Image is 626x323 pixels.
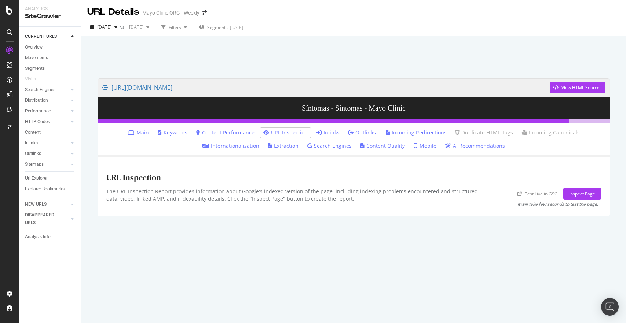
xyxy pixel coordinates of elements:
div: Segments [25,65,45,72]
a: Overview [25,43,76,51]
a: HTTP Codes [25,118,69,126]
button: Filters [158,21,190,33]
a: Extraction [268,142,299,150]
a: Search Engines [307,142,352,150]
button: Inspect Page [563,188,601,200]
a: Performance [25,107,69,115]
div: Visits [25,75,36,83]
a: Mobile [414,142,436,150]
div: Open Intercom Messenger [601,298,619,316]
a: Duplicate HTML Tags [455,129,513,136]
div: DISAPPEARED URLS [25,211,62,227]
div: NEW URLS [25,201,47,208]
div: Url Explorer [25,175,48,182]
div: [DATE] [230,24,243,30]
div: Analysis Info [25,233,51,241]
div: Movements [25,54,48,62]
a: DISAPPEARED URLS [25,211,69,227]
div: Content [25,129,41,136]
span: vs [120,24,126,30]
div: Outlinks [25,150,41,158]
div: CURRENT URLS [25,33,57,40]
a: Outlinks [348,129,376,136]
span: 2025 Aug. 13th [97,24,111,30]
div: Performance [25,107,51,115]
div: Sitemaps [25,161,44,168]
a: Movements [25,54,76,62]
a: Internationalization [202,142,259,150]
a: Incoming Canonicals [522,129,580,136]
div: URL Details [87,6,139,18]
a: Url Explorer [25,175,76,182]
a: Main [128,129,149,136]
button: [DATE] [126,21,152,33]
div: It will take few seconds to test the page. [517,201,598,207]
div: HTTP Codes [25,118,50,126]
div: SiteCrawler [25,12,75,21]
span: Segments [207,24,228,30]
div: Distribution [25,97,48,104]
a: Search Engines [25,86,69,94]
a: Inlinks [316,129,340,136]
a: Content [25,129,76,136]
div: Search Engines [25,86,55,94]
a: [URL][DOMAIN_NAME] [102,78,550,97]
a: Analysis Info [25,233,76,241]
div: Inspect Page [569,191,595,197]
a: Content Quality [360,142,405,150]
a: Segments [25,65,76,72]
span: 2025 Jun. 25th [126,24,143,30]
div: View HTML Source [561,85,600,91]
a: Outlinks [25,150,69,158]
div: The URL Inspection Report provides information about Google's indexed version of the page, includ... [106,188,491,207]
div: Explorer Bookmarks [25,185,65,193]
button: [DATE] [87,21,120,33]
a: Incoming Redirections [385,129,447,136]
a: Inlinks [25,139,69,147]
button: View HTML Source [550,82,605,93]
div: Filters [169,24,181,30]
div: Overview [25,43,43,51]
h3: Síntomas - Síntomas - Mayo Clinic [98,97,610,119]
a: Explorer Bookmarks [25,185,76,193]
div: Analytics [25,6,75,12]
a: Distribution [25,97,69,104]
a: Test Live in GSC [517,190,557,198]
a: AI Recommendations [445,142,505,150]
a: Visits [25,75,43,83]
div: arrow-right-arrow-left [202,10,207,15]
a: Keywords [158,129,187,136]
h1: URL Inspection [106,173,161,182]
button: Segments[DATE] [196,21,246,33]
a: CURRENT URLS [25,33,69,40]
div: Inlinks [25,139,38,147]
a: URL Inspection [263,129,308,136]
a: NEW URLS [25,201,69,208]
a: Content Performance [196,129,255,136]
a: Sitemaps [25,161,69,168]
div: Mayo Clinic ORG - Weekly [142,9,199,17]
